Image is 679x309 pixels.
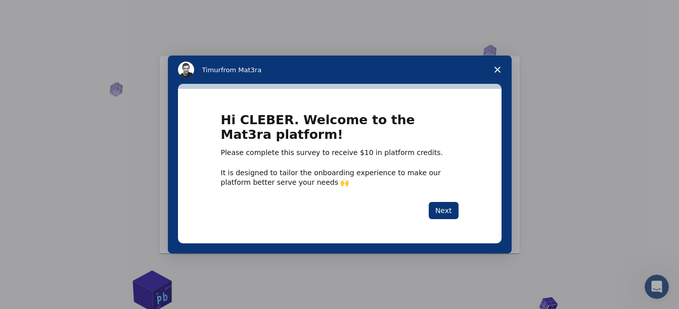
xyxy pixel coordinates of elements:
[429,202,459,219] button: Next
[178,62,194,78] img: Profile image for Timur
[221,148,459,158] div: Please complete this survey to receive $10 in platform credits.
[483,56,512,84] span: Close survey
[221,66,261,74] span: from Mat3ra
[221,168,459,186] div: It is designed to tailor the onboarding experience to make our platform better serve your needs 🙌
[20,7,56,16] span: Suporte
[202,66,221,74] span: Timur
[221,113,459,148] h1: Hi CLEBER. Welcome to the Mat3ra platform!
